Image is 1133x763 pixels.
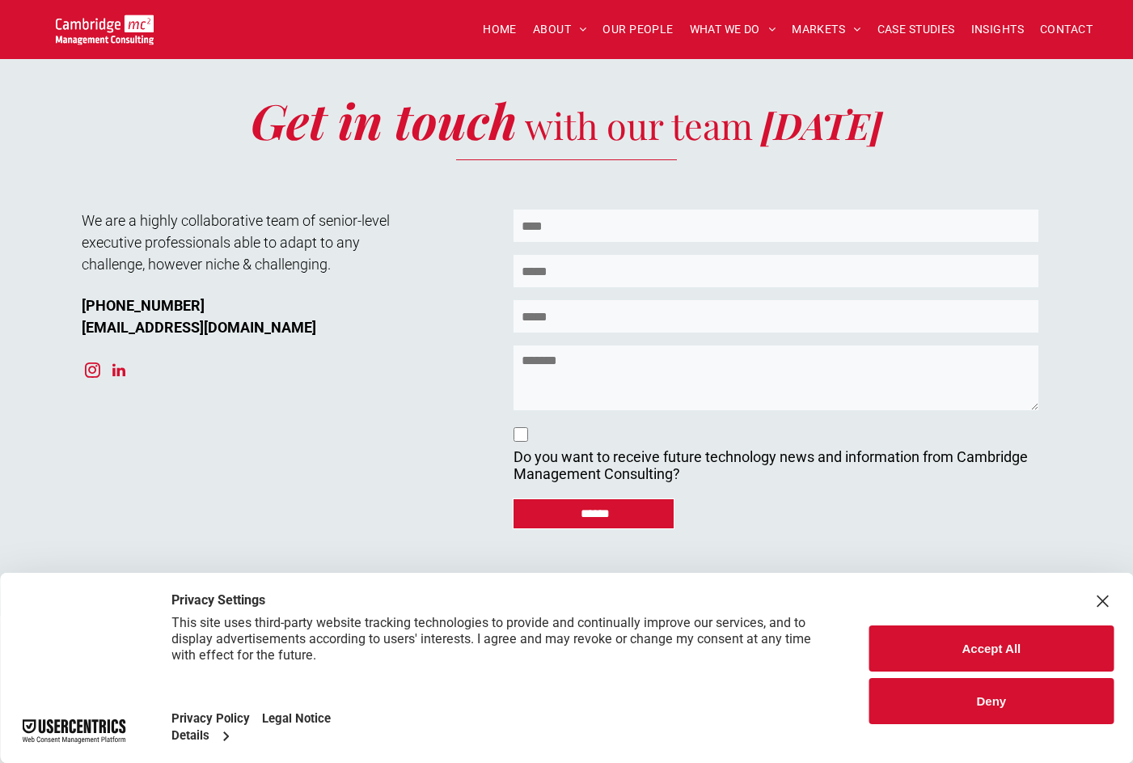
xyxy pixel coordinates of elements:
[784,17,869,42] a: MARKETS
[82,359,104,386] a: instagram
[56,15,154,45] img: Go to Homepage
[251,87,517,152] span: Get in touch
[514,427,528,442] input: Do you want to receive future technology news and information from Cambridge Management Consultin...
[525,17,595,42] a: ABOUT
[82,212,390,273] span: We are a highly collaborative team of senior-level executive professionals able to adapt to any c...
[869,17,963,42] a: CASE STUDIES
[82,319,316,336] span: [EMAIL_ADDRESS][DOMAIN_NAME]
[108,359,130,386] a: linkedin
[475,17,525,42] a: HOME
[594,17,681,42] a: OUR PEOPLE
[525,100,598,149] span: with
[761,100,882,149] span: [DATE]
[607,100,753,149] span: our team
[82,297,205,314] span: [PHONE_NUMBER]
[963,17,1032,42] a: INSIGHTS
[514,448,1028,482] p: Do you want to receive future technology news and information from Cambridge Management Consulting?
[56,17,154,34] a: Your Business Transformed | Cambridge Management Consulting
[682,17,784,42] a: WHAT WE DO
[1032,17,1101,42] a: CONTACT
